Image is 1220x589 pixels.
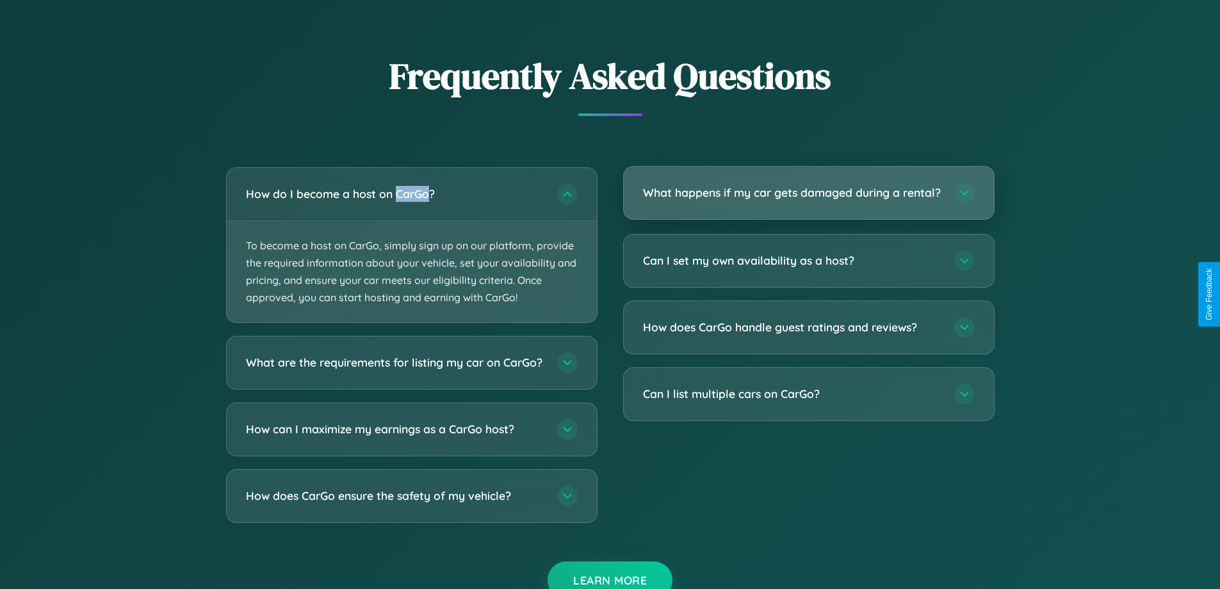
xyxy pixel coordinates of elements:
[643,185,941,201] h3: What happens if my car gets damaged during a rental?
[246,186,544,202] h3: How do I become a host on CarGo?
[227,221,597,323] p: To become a host on CarGo, simply sign up on our platform, provide the required information about...
[643,319,941,335] h3: How does CarGo handle guest ratings and reviews?
[246,422,544,438] h3: How can I maximize my earnings as a CarGo host?
[246,355,544,371] h3: What are the requirements for listing my car on CarGo?
[643,253,941,269] h3: Can I set my own availability as a host?
[643,386,941,402] h3: Can I list multiple cars on CarGo?
[226,51,995,101] h2: Frequently Asked Questions
[1205,269,1214,320] div: Give Feedback
[246,488,544,504] h3: How does CarGo ensure the safety of my vehicle?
